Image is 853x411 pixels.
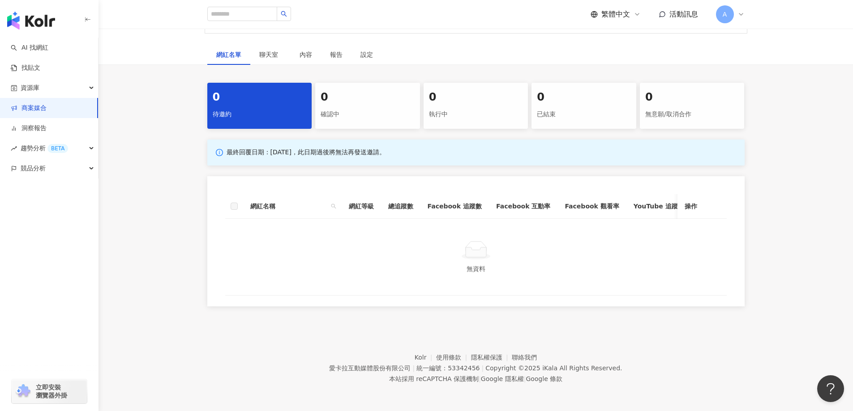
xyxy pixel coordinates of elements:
[485,364,622,372] div: Copyright © 2025 All Rights Reserved.
[542,364,557,372] a: iKala
[601,9,630,19] span: 繁體中文
[213,107,307,122] div: 待邀約
[11,104,47,113] a: 商案媒合
[213,90,307,105] div: 0
[723,9,727,19] span: A
[236,264,716,274] div: 無資料
[12,379,87,403] a: chrome extension立即安裝 瀏覽器外掛
[11,64,40,72] a: 找貼文
[300,50,312,59] div: 內容
[479,375,481,382] span: |
[7,12,55,30] img: logo
[557,194,626,219] th: Facebook 觀看率
[329,199,338,213] span: search
[436,354,471,361] a: 使用條款
[429,107,523,122] div: 執行中
[817,375,844,402] iframe: Help Scout Beacon - Open
[415,354,436,361] a: Kolr
[330,50,343,59] div: 報告
[47,144,68,153] div: BETA
[11,145,17,152] span: rise
[389,373,562,384] span: 本站採用 reCAPTCHA 保護機制
[416,364,480,372] div: 統一編號：53342456
[216,50,241,59] div: 網紅名單
[537,90,631,105] div: 0
[512,354,537,361] a: 聯絡我們
[669,10,698,18] span: 活動訊息
[626,194,691,219] th: YouTube 追蹤數
[537,107,631,122] div: 已結束
[227,148,386,157] p: 最終回覆日期：[DATE]，此日期過後將無法再發送邀請。
[259,51,282,58] span: 聊天室
[481,364,484,372] span: |
[412,364,415,372] span: |
[250,201,327,211] span: 網紅名稱
[11,124,47,133] a: 洞察報告
[360,50,373,59] div: 設定
[331,203,336,209] span: search
[526,375,562,382] a: Google 條款
[489,194,557,219] th: Facebook 互動率
[645,107,739,122] div: 無意願/取消合作
[329,364,411,372] div: 愛卡拉互動媒體股份有限公司
[342,194,381,219] th: 網紅等級
[11,43,48,52] a: searchAI 找網紅
[21,158,46,178] span: 競品分析
[645,90,739,105] div: 0
[36,383,67,399] span: 立即安裝 瀏覽器外掛
[677,194,727,219] th: 操作
[420,194,489,219] th: Facebook 追蹤數
[381,194,420,219] th: 總追蹤數
[281,11,287,17] span: search
[14,384,32,398] img: chrome extension
[21,78,39,98] span: 資源庫
[524,375,526,382] span: |
[214,148,224,157] span: info-circle
[429,90,523,105] div: 0
[481,375,524,382] a: Google 隱私權
[21,138,68,158] span: 趨勢分析
[471,354,512,361] a: 隱私權保護
[321,107,415,122] div: 確認中
[321,90,415,105] div: 0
